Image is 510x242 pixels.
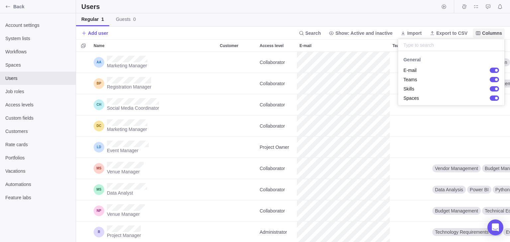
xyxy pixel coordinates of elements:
span: Skills [403,86,414,92]
span: E-mail [403,67,417,74]
div: Skills [398,84,504,93]
span: Teams [403,76,417,83]
span: General [398,56,426,63]
div: E-mail [398,66,504,75]
div: Spaces [398,93,504,103]
span: Columns [482,30,502,36]
div: Teams [398,75,504,84]
input: Type to search [398,39,504,51]
div: grid [398,51,504,105]
span: Columns [473,29,505,38]
span: Spaces [403,95,419,101]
